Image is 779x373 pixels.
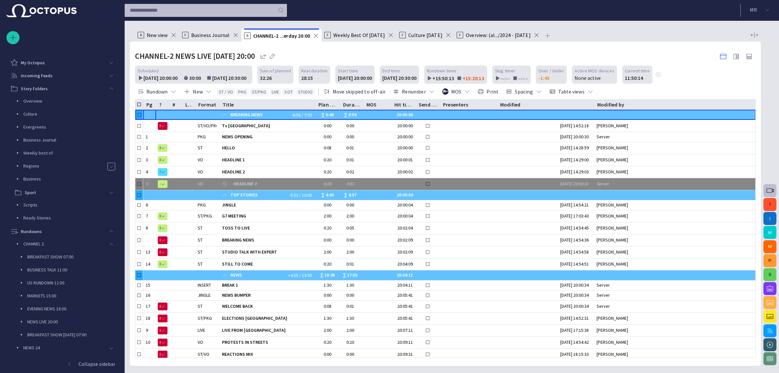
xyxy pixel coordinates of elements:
div: 0:00 [318,134,337,140]
div: MARKETS 15:00 [14,290,118,303]
div: Regions [10,160,118,173]
span: ELECTIONS [GEOGRAPHIC_DATA] [222,315,313,321]
div: 1 [146,134,154,140]
div: 9/13 14:54:21 [560,202,591,208]
button: M [763,240,776,253]
div: 0:00 [346,123,357,129]
div: Janko [597,339,631,345]
div: Janko [597,202,631,208]
div: Janko [597,213,631,219]
div: 20:00:00 [394,123,413,129]
button: S [158,166,167,178]
div: 17 [146,303,154,309]
div: Scripts [10,199,118,212]
div: 20:00:04 [394,202,413,208]
div: VO [198,169,203,175]
p: Overview [23,98,118,104]
div: Janko [597,225,631,231]
div: 0:00 [346,134,357,140]
button: N [158,246,167,258]
span: NEWS BUMPER [222,292,313,298]
span: Rundown timer [427,68,457,74]
div: HELLO [222,142,313,154]
div: 20:04:11 [394,270,413,280]
div: Janko [597,157,631,163]
div: Culture [10,108,118,121]
button: STUDIO [296,88,315,96]
div: FBusiness Journal [179,29,241,42]
button: Print [475,86,501,97]
div: LIVE [198,327,205,333]
div: ∑ 4:07 [344,190,359,200]
div: 0:00 [318,123,337,129]
button: N [158,349,167,360]
div: ∑ 4:40 [318,190,337,200]
p: EVENING NEWS 18:00 [27,305,118,312]
div: 0:00 [346,237,357,243]
div: 0:01 [346,157,357,163]
div: 20:00:04 [394,190,413,200]
span: STILL TO COME [222,261,313,267]
div: TOP STORIES [222,190,286,200]
div: 9/13 14:52:31 [560,315,591,321]
div: Ready Stories [10,212,118,225]
p: US RUNDOWN 12:00 [27,280,118,286]
span: Start time [338,68,358,74]
div: 0:00 [318,202,337,208]
button: PKG [236,88,249,96]
div: 20:02:09 [394,237,413,243]
div: 2:00 [346,249,357,255]
div: PKG [198,202,206,208]
div: LIVE FROM BRUSSELS [222,325,313,336]
div: 9/13 14:29:00 [560,157,591,163]
button: R [158,178,167,190]
div: 20:09:11 [394,339,413,345]
div: 9/13 14:54:36 [560,237,591,243]
div: NEWS [222,270,285,280]
div: 0:05 [346,225,357,231]
div: 0:20 [318,261,337,267]
p: N [138,32,144,38]
div: 9/13 14:28:59 [560,145,591,151]
div: ST [198,145,203,151]
div: FCulture [DATE] [397,29,454,42]
div: HEADLINE 2 [222,166,313,178]
div: 20:05:41 [394,315,413,321]
div: 0:20 [318,225,337,231]
button: Collapse sidebar [6,357,118,370]
div: 9/6 20:00:34 [560,292,591,298]
div: 9/13 14:54:51 [560,261,591,267]
div: NEWS OPENING [222,132,313,142]
button: N [158,337,167,348]
p: BREAKFAST SHOW 07:00 [27,254,118,260]
div: Weekly best of [10,147,118,160]
p: BREAKFAST SHOW [DATE] 07:00 [27,331,118,338]
div: Janko [597,145,631,151]
div: Overview [10,95,118,108]
button: MOS [440,86,473,97]
h2: CHANNEL-2 NEWS LIVE [DATE] 20:00 [135,52,255,61]
div: WELCOME BACK [222,301,313,312]
div: 9/6 20:00:34 [560,282,591,288]
div: VO [198,157,203,163]
p: Business [23,176,118,182]
div: ELECTIONS FRANCE [222,313,313,324]
span: Sum of planned [260,68,291,74]
div: Janko [597,169,631,175]
div: 20:05:41 [394,292,413,298]
div: 20:02:09 [394,249,413,255]
div: 9/13 18:15:33 [560,351,591,357]
div: RCHANNEL-2 ...erday 20:00 [241,29,322,42]
div: PROTESTS IN STREETS [222,337,313,348]
div: ST/PKG [198,315,212,321]
div: 0:20 [346,339,357,345]
button: ST/PKG [250,88,268,96]
span: HEADLINE 2 [222,169,313,175]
